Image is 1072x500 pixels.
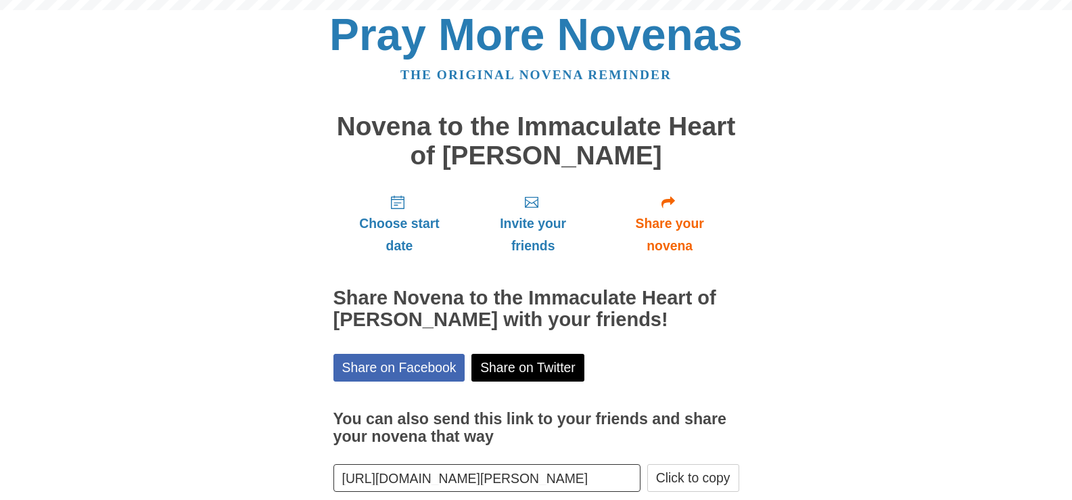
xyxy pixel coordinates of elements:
a: Invite your friends [465,183,600,264]
button: Click to copy [647,464,739,492]
span: Choose start date [347,212,452,257]
a: Pray More Novenas [329,9,743,60]
h2: Share Novena to the Immaculate Heart of [PERSON_NAME] with your friends! [333,288,739,331]
a: The original novena reminder [400,68,672,82]
h1: Novena to the Immaculate Heart of [PERSON_NAME] [333,112,739,170]
span: Invite your friends [479,212,586,257]
span: Share your novena [614,212,726,257]
a: Share on Twitter [471,354,584,382]
a: Share your novena [601,183,739,264]
h3: You can also send this link to your friends and share your novena that way [333,411,739,445]
a: Share on Facebook [333,354,465,382]
a: Choose start date [333,183,466,264]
